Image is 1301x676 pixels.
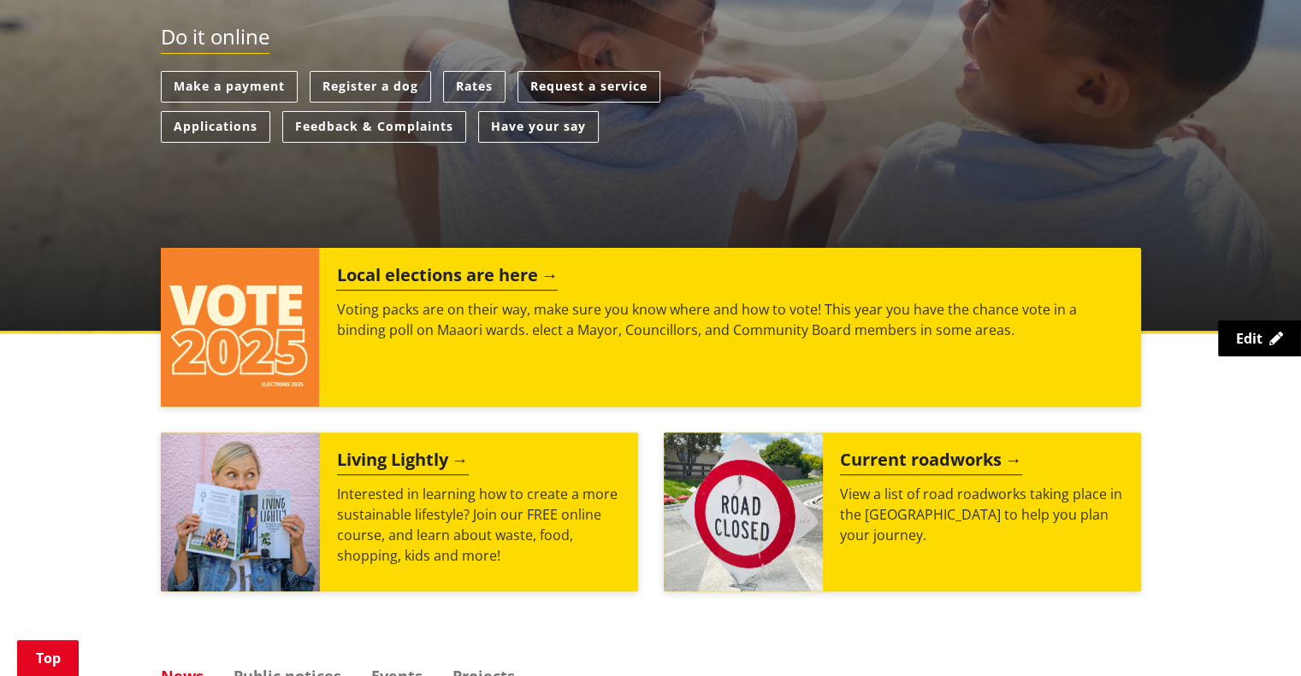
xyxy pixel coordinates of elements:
span: Edit [1236,329,1263,348]
h2: Do it online [161,25,269,55]
a: Edit [1218,320,1301,356]
img: Mainstream Green Workshop Series [161,432,320,591]
a: Rates [443,71,506,103]
h2: Current roadworks [840,450,1022,475]
a: Request a service [517,71,660,103]
p: Voting packs are on their way, make sure you know where and how to vote! This year you have the c... [336,299,1123,340]
a: Current roadworks View a list of road roadworks taking place in the [GEOGRAPHIC_DATA] to help you... [664,432,1141,591]
a: Make a payment [161,71,298,103]
a: Local elections are here Voting packs are on their way, make sure you know where and how to vote!... [161,248,1141,407]
img: Road closed sign [664,432,823,591]
a: Top [17,640,79,676]
a: Have your say [478,111,599,143]
a: Applications [161,111,270,143]
p: View a list of road roadworks taking place in the [GEOGRAPHIC_DATA] to help you plan your journey. [840,484,1124,545]
a: Register a dog [310,71,431,103]
h2: Local elections are here [336,265,558,291]
a: Living Lightly Interested in learning how to create a more sustainable lifestyle? Join our FREE o... [161,432,638,591]
p: Interested in learning how to create a more sustainable lifestyle? Join our FREE online course, a... [337,484,621,566]
h2: Living Lightly [337,450,469,475]
a: Feedback & Complaints [282,111,466,143]
img: Vote 2025 [161,248,320,407]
